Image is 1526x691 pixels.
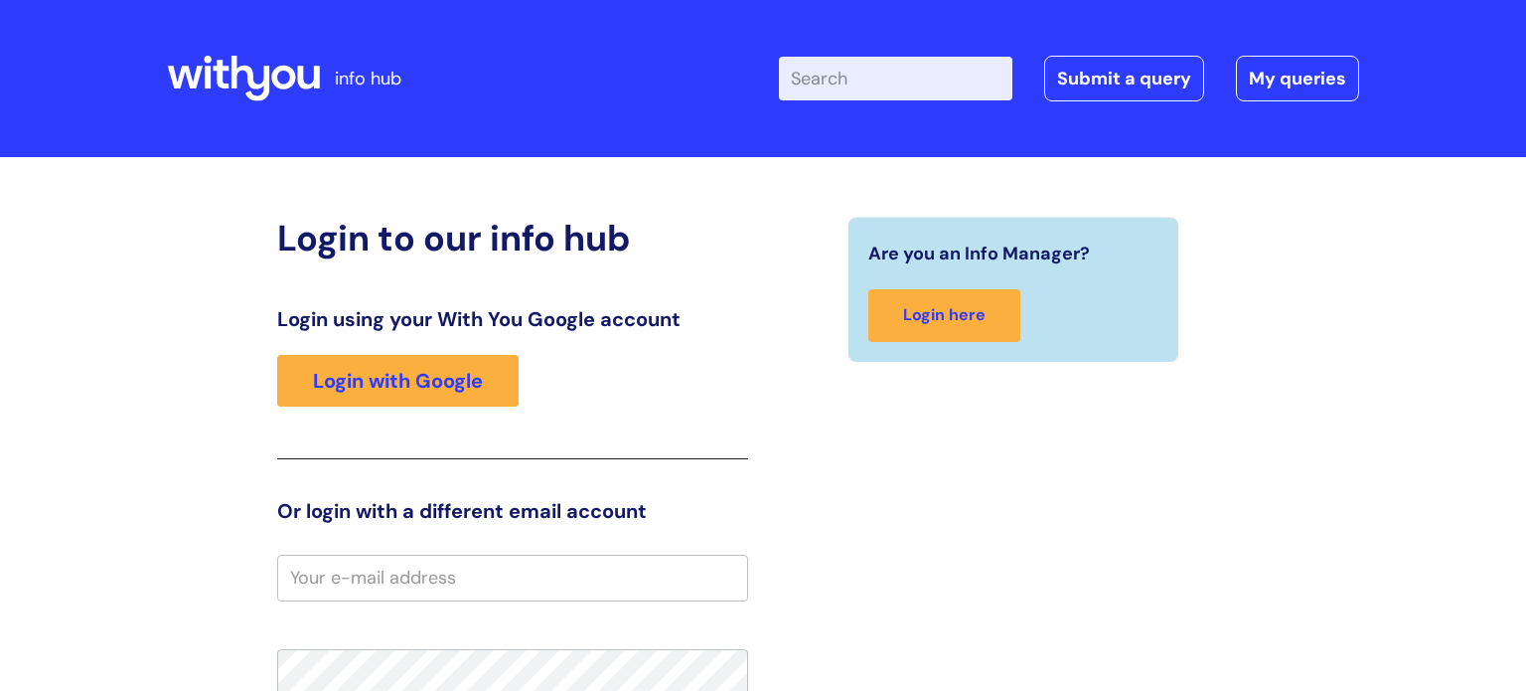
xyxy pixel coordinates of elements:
h2: Login to our info hub [277,217,748,259]
a: Login with Google [277,355,519,407]
a: My queries [1236,56,1359,101]
p: info hub [335,63,401,94]
span: Are you an Info Manager? [868,238,1090,269]
a: Login here [868,289,1020,342]
h3: Or login with a different email account [277,499,748,523]
input: Search [779,57,1012,100]
h3: Login using your With You Google account [277,307,748,331]
a: Submit a query [1044,56,1204,101]
input: Your e-mail address [277,555,748,601]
